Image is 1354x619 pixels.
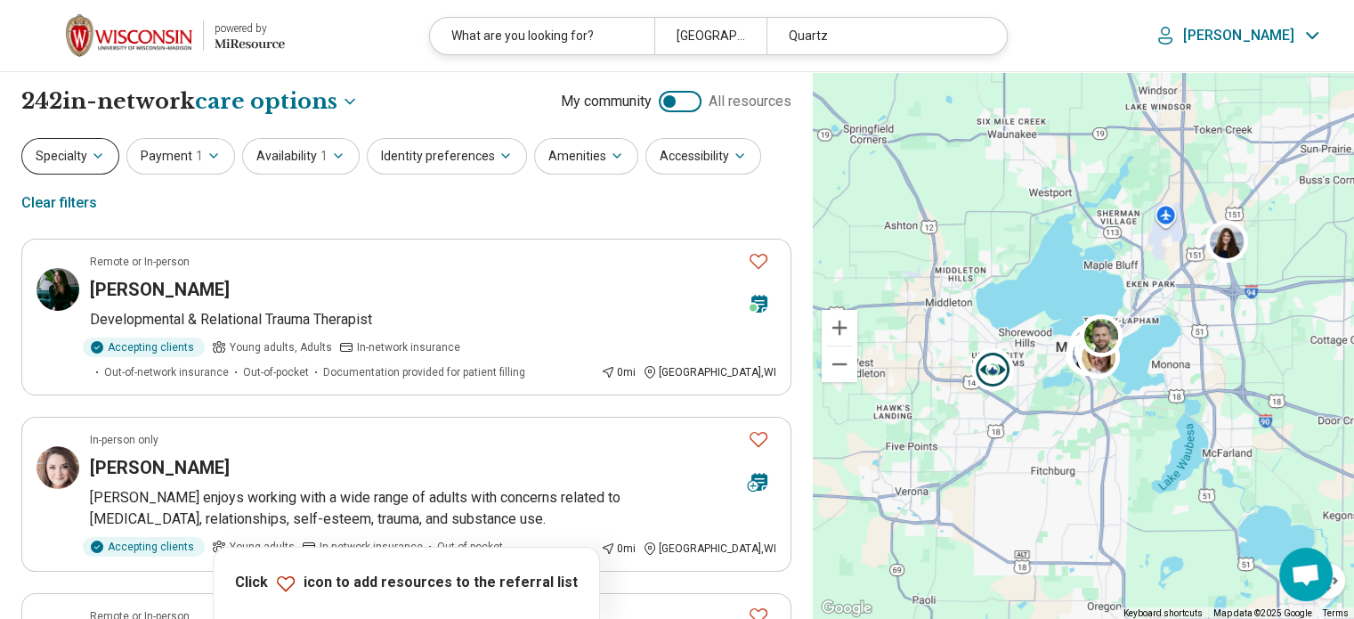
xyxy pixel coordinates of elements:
button: Favorite [741,243,776,280]
h3: [PERSON_NAME] [90,455,230,480]
button: Zoom in [822,310,857,346]
h3: [PERSON_NAME] [90,277,230,302]
button: Amenities [534,138,638,175]
div: [GEOGRAPHIC_DATA] , WI [643,541,776,557]
p: Remote or In-person [90,254,190,270]
span: Out-of-pocket [437,539,503,555]
p: In-person only [90,432,158,448]
div: Accepting clients [83,537,205,557]
div: powered by [215,20,285,37]
a: University of Wisconsin-Madisonpowered by [28,14,285,57]
span: Documentation provided for patient filling [323,364,525,380]
span: Young adults [230,539,295,555]
button: Availability1 [242,138,360,175]
img: University of Wisconsin-Madison [66,14,192,57]
span: In-network insurance [320,539,423,555]
p: [PERSON_NAME] [1183,27,1294,45]
a: Terms (opens in new tab) [1323,608,1349,618]
span: care options [195,86,337,117]
span: In-network insurance [357,339,460,355]
p: [PERSON_NAME] enjoys working with a wide range of adults with concerns related to [MEDICAL_DATA],... [90,487,776,530]
button: Payment1 [126,138,235,175]
span: 1 [196,147,203,166]
button: Accessibility [645,138,761,175]
p: Click icon to add resources to the referral list [235,573,578,594]
div: [GEOGRAPHIC_DATA], [GEOGRAPHIC_DATA] [654,18,766,54]
button: Care options [195,86,359,117]
p: Developmental & Relational Trauma Therapist [90,309,776,330]
div: Quartz [766,18,991,54]
button: Identity preferences [367,138,527,175]
div: 2 [1066,332,1108,375]
div: Clear filters [21,182,97,224]
span: Young adults, Adults [230,339,332,355]
span: My community [561,91,652,112]
span: Out-of-pocket [243,364,309,380]
span: Out-of-network insurance [104,364,229,380]
span: All resources [709,91,791,112]
div: 0 mi [601,364,636,380]
div: Accepting clients [83,338,205,357]
div: [GEOGRAPHIC_DATA] , WI [643,364,776,380]
button: Favorite [741,421,776,458]
span: 1 [320,147,328,166]
div: What are you looking for? [430,18,654,54]
div: 0 mi [601,541,636,557]
span: Map data ©2025 Google [1213,608,1312,618]
div: Open chat [1279,548,1333,601]
h1: 242 in-network [21,86,359,117]
button: Specialty [21,138,119,175]
button: Zoom out [822,346,857,382]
